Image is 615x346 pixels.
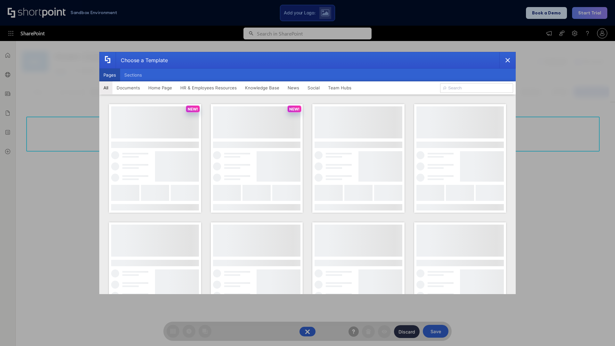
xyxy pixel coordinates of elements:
button: Knowledge Base [241,81,283,94]
iframe: Chat Widget [583,315,615,346]
p: NEW! [188,107,198,111]
button: HR & Employees Resources [176,81,241,94]
input: Search [440,83,513,93]
div: Choose a Template [116,52,168,68]
button: Home Page [144,81,176,94]
button: Documents [112,81,144,94]
div: template selector [99,52,516,294]
button: Team Hubs [324,81,356,94]
button: Sections [120,69,146,81]
button: All [99,81,112,94]
button: Social [303,81,324,94]
button: News [283,81,303,94]
p: NEW! [289,107,299,111]
button: Pages [99,69,120,81]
